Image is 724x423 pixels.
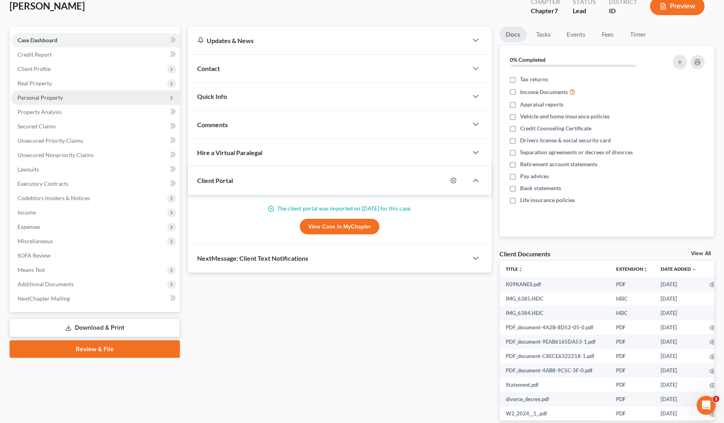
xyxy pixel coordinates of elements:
[18,266,45,273] span: Means Test
[693,267,697,272] i: expand_more
[610,277,655,291] td: PDF
[655,363,704,378] td: [DATE]
[573,6,596,16] div: Lead
[655,378,704,392] td: [DATE]
[655,392,704,406] td: [DATE]
[18,166,39,173] span: Lawsuits
[198,205,482,212] p: The client portal was imported on [DATE] for this case.
[198,254,309,262] span: NextMessage: Client Text Notifications
[198,36,458,45] div: Updates & News
[520,88,568,96] span: Income Documents
[11,134,180,148] a: Unsecured Priority Claims
[500,320,610,334] td: PDF_document-4A2B-8D52-05-0.pdf
[610,334,655,349] td: PDF
[18,151,94,158] span: Unsecured Nonpriority Claims
[655,277,704,291] td: [DATE]
[624,27,653,42] a: Timer
[661,266,697,272] a: Date Added expand_more
[610,349,655,363] td: PDF
[18,252,51,259] span: SOFA Review
[506,266,523,272] a: Titleunfold_more
[500,277,610,291] td: K09KANES.pdf
[500,27,527,42] a: Docs
[520,148,633,156] span: Separation agreements or decrees of divorces
[11,105,180,119] a: Property Analysis
[11,291,180,306] a: NextChapter Mailing
[11,177,180,191] a: Executory Contracts
[520,136,611,144] span: Drivers license & social security card
[198,92,227,100] span: Quick Info
[561,27,592,42] a: Events
[500,363,610,378] td: PDF_document-4AB8-9C5C-3F-0.pdf
[198,177,233,184] span: Client Portal
[11,248,180,263] a: SOFA Review
[10,340,180,358] a: Review & File
[610,306,655,320] td: HEIC
[531,6,560,16] div: Chapter
[18,80,52,87] span: Real Property
[500,250,551,258] div: Client Documents
[500,392,610,406] td: divorce_decree.pdf
[713,396,720,402] span: 1
[18,137,83,144] span: Unsecured Priority Claims
[11,33,180,47] a: Case Dashboard
[18,108,62,115] span: Property Analysis
[610,378,655,392] td: PDF
[530,27,558,42] a: Tasks
[18,295,70,302] span: NextChapter Mailing
[520,124,592,132] span: Credit Counseling Certificate
[610,363,655,378] td: PDF
[655,306,704,320] td: [DATE]
[18,195,90,201] span: Codebtors Insiders & Notices
[18,123,56,130] span: Secured Claims
[198,149,263,156] span: Hire a Virtual Paralegal
[610,291,655,306] td: HEIC
[510,56,546,63] strong: 0% Completed
[655,349,704,363] td: [DATE]
[500,306,610,320] td: IMG_6384.HEIC
[610,407,655,421] td: PDF
[198,121,228,128] span: Comments
[520,196,575,204] span: Life insurance policies
[11,119,180,134] a: Secured Claims
[500,349,610,363] td: PDF_document-C8ECE6322218-1.pdf
[519,267,523,272] i: unfold_more
[500,407,610,421] td: W2_2024__1_.pdf
[11,162,180,177] a: Lawsuits
[300,219,380,235] a: View Case in MyChapter
[18,223,40,230] span: Expenses
[595,27,621,42] a: Fees
[520,75,548,83] span: Tax returns
[18,37,57,43] span: Case Dashboard
[610,392,655,406] td: PDF
[609,6,638,16] div: ID
[500,334,610,349] td: PDF_document-9EAB6165DA53-1.pdf
[500,378,610,392] td: Statement.pdf
[18,238,53,244] span: Miscellaneous
[610,320,655,334] td: PDF
[11,47,180,62] a: Credit Report
[520,172,549,180] span: Pay advices
[18,281,74,287] span: Additional Documents
[655,291,704,306] td: [DATE]
[18,180,68,187] span: Executory Contracts
[644,267,649,272] i: unfold_more
[10,319,180,337] a: Download & Print
[18,65,51,72] span: Client Profile
[520,112,610,120] span: Vehicle and home insurance policies
[18,51,52,58] span: Credit Report
[198,65,220,72] span: Contact
[655,407,704,421] td: [DATE]
[520,100,564,108] span: Appraisal reports
[500,291,610,306] td: IMG_6385.HEIC
[616,266,649,272] a: Extensionunfold_more
[691,251,711,256] a: View All
[18,209,36,216] span: Income
[697,396,716,415] iframe: Intercom live chat
[655,320,704,334] td: [DATE]
[655,334,704,349] td: [DATE]
[18,94,63,101] span: Personal Property
[11,148,180,162] a: Unsecured Nonpriority Claims
[520,160,598,168] span: Retirement account statements
[554,7,558,14] span: 7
